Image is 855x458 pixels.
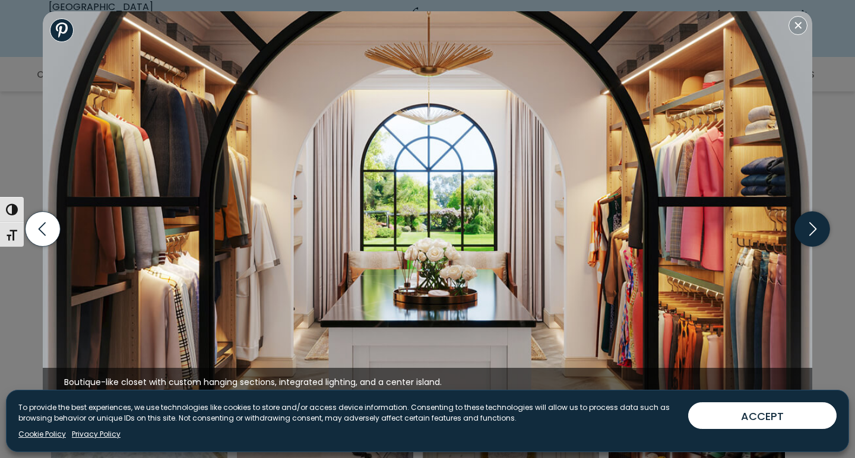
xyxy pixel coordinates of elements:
[43,11,812,397] img: Spacious custom walk-in closet with abundant wardrobe space, center island storage
[72,429,121,440] a: Privacy Policy
[43,368,812,397] figcaption: Boutique-like closet with custom hanging sections, integrated lighting, and a center island.
[18,402,679,424] p: To provide the best experiences, we use technologies like cookies to store and/or access device i...
[50,18,74,42] a: Share to Pinterest
[688,402,837,429] button: ACCEPT
[788,16,807,35] button: Close modal
[18,429,66,440] a: Cookie Policy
